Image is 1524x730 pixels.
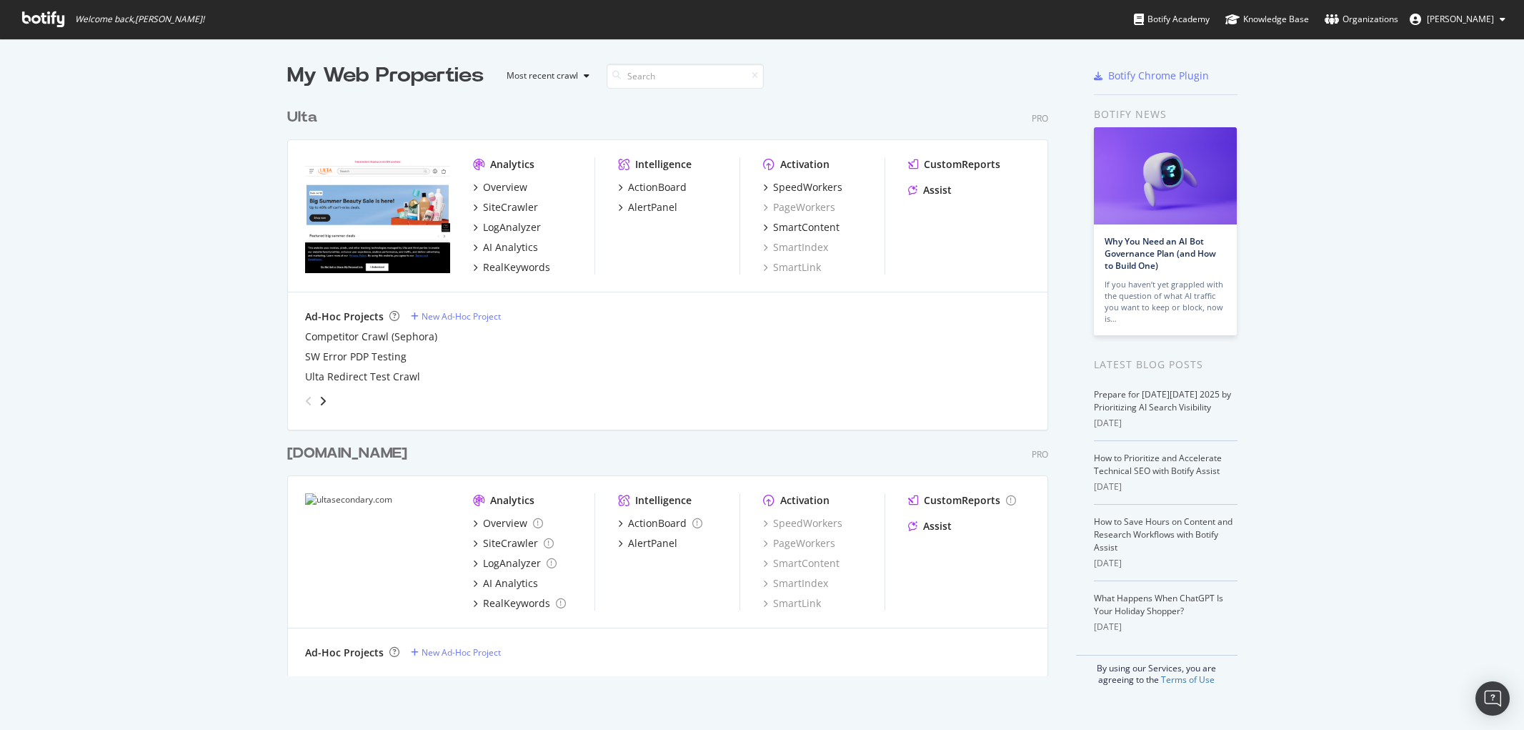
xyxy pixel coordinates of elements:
a: LogAnalyzer [473,556,557,571]
a: New Ad-Hoc Project [411,646,501,659]
div: SpeedWorkers [773,180,842,194]
a: Ulta Redirect Test Crawl [305,370,420,384]
span: Dan Sgammato [1427,13,1494,25]
a: AlertPanel [618,200,677,214]
div: Botify Academy [1134,12,1210,26]
a: Why You Need an AI Bot Governance Plan (and How to Build One) [1105,235,1216,272]
div: LogAnalyzer [483,556,541,571]
div: Ulta [287,107,317,128]
div: grid [287,90,1060,676]
div: [DATE] [1094,417,1237,430]
div: ActionBoard [628,516,687,531]
a: SmartContent [763,556,840,571]
a: SmartContent [763,220,840,235]
div: Ad-Hoc Projects [305,310,384,324]
div: [DATE] [1094,557,1237,570]
a: ActionBoard [618,180,687,194]
div: angle-left [299,390,318,413]
div: Open Intercom Messenger [1475,681,1510,716]
a: SmartLink [763,260,821,275]
img: Why You Need an AI Bot Governance Plan (and How to Build One) [1094,127,1237,225]
div: New Ad-Hoc Project [422,646,501,659]
div: Assist [923,519,952,533]
a: CustomReports [908,493,1016,508]
a: PageWorkers [763,536,835,551]
div: Botify news [1094,107,1237,122]
div: CustomReports [924,157,1000,172]
a: SmartIndex [763,240,828,255]
div: Analytics [490,493,534,508]
a: New Ad-Hoc Project [411,310,501,322]
div: Organizations [1325,12,1398,26]
div: SpeedWorkers [763,516,842,531]
a: AlertPanel [618,536,677,551]
a: What Happens When ChatGPT Is Your Holiday Shopper? [1094,592,1223,617]
a: SiteCrawler [473,536,554,551]
div: AlertPanel [628,536,677,551]
div: AI Analytics [483,240,538,255]
a: CustomReports [908,157,1000,172]
a: How to Prioritize and Accelerate Technical SEO with Botify Assist [1094,452,1222,477]
button: Most recent crawl [495,64,595,87]
a: SmartIndex [763,576,828,591]
div: RealKeywords [483,260,550,275]
div: By using our Services, you are agreeing to the [1076,655,1237,686]
div: Knowledge Base [1225,12,1309,26]
a: [DOMAIN_NAME] [287,443,413,464]
div: ActionBoard [628,180,687,194]
div: LogAnalyzer [483,220,541,235]
div: Ad-Hoc Projects [305,646,384,660]
img: www.ulta.com [305,157,450,273]
a: SpeedWorkers [763,180,842,194]
a: Overview [473,516,543,531]
div: SiteCrawler [483,536,538,551]
div: AlertPanel [628,200,677,214]
div: My Web Properties [287,61,484,90]
div: Overview [483,516,527,531]
div: Intelligence [635,157,692,172]
div: Activation [780,493,830,508]
div: Latest Blog Posts [1094,357,1237,373]
div: Botify Chrome Plugin [1108,69,1209,83]
a: SiteCrawler [473,200,538,214]
a: Prepare for [DATE][DATE] 2025 by Prioritizing AI Search Visibility [1094,388,1231,413]
a: Ulta [287,107,323,128]
a: AI Analytics [473,240,538,255]
div: Pro [1032,112,1048,124]
div: Analytics [490,157,534,172]
a: How to Save Hours on Content and Research Workflows with Botify Assist [1094,516,1232,553]
a: Overview [473,180,527,194]
div: SW Error PDP Testing [305,350,407,364]
div: [DATE] [1094,621,1237,633]
div: Most recent crawl [507,71,578,80]
div: New Ad-Hoc Project [422,310,501,322]
div: AI Analytics [483,576,538,591]
a: Assist [908,519,952,533]
a: AI Analytics [473,576,538,591]
div: Overview [483,180,527,194]
a: ActionBoard [618,516,702,531]
a: Terms of Use [1161,674,1215,686]
button: [PERSON_NAME] [1398,8,1517,31]
div: Assist [923,183,952,197]
a: SmartLink [763,596,821,611]
a: Competitor Crawl (Sephora) [305,330,437,344]
div: [DOMAIN_NAME] [287,443,407,464]
a: PageWorkers [763,200,835,214]
input: Search [607,64,764,89]
div: RealKeywords [483,596,550,611]
a: Botify Chrome Plugin [1094,69,1209,83]
div: [DATE] [1094,480,1237,493]
div: SmartContent [773,220,840,235]
div: If you haven’t yet grappled with the question of what AI traffic you want to keep or block, now is… [1105,279,1226,325]
div: SiteCrawler [483,200,538,214]
a: RealKeywords [473,596,566,611]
